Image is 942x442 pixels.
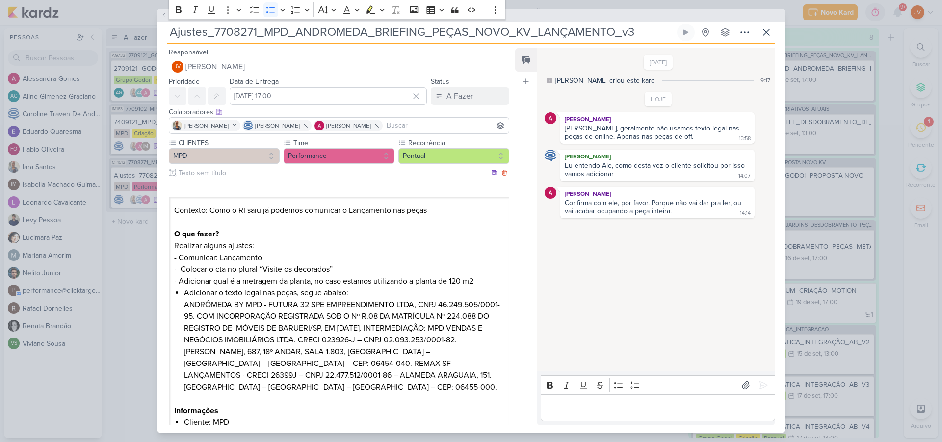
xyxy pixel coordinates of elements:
img: Caroline Traven De Andrade [545,150,556,161]
label: Data de Entrega [230,78,279,86]
li: Cliente: MPD [184,416,504,428]
div: Editor toolbar [541,375,775,394]
span: [PERSON_NAME] [255,121,300,130]
label: Status [431,78,449,86]
div: [PERSON_NAME] criou este kard [555,76,655,86]
p: - Adicionar qual é a metragem da planta, no caso estamos utilizando a planta de 120 m2 [174,275,504,287]
label: Recorrência [407,138,509,148]
input: Select a date [230,87,427,105]
div: 9:17 [760,76,770,85]
p: - Colocar o cta no plural “Visite os decorados” [174,263,504,275]
label: Responsável [169,48,208,56]
img: Alessandra Gomes [545,187,556,199]
label: Time [292,138,394,148]
div: [PERSON_NAME] [562,114,753,124]
p: Contexto: Como o RI saiu já podemos comunicar o Lançamento nas peças Realizar alguns ajustes: - C... [174,205,504,263]
span: [PERSON_NAME] [185,61,245,73]
label: CLIENTES [178,138,280,148]
button: JV [PERSON_NAME] [169,58,509,76]
input: Kard Sem Título [167,24,675,41]
img: Alessandra Gomes [314,121,324,130]
label: Prioridade [169,78,200,86]
div: Confirma com ele, por favor. Porque não vai dar pra ler, ou vai acabar ocupando a peça inteira. [565,199,743,215]
input: Texto sem título [177,168,490,178]
div: Editor editing area: main [541,394,775,421]
img: Caroline Traven De Andrade [243,121,253,130]
button: A Fazer [431,87,509,105]
div: 14:14 [740,209,751,217]
img: Iara Santos [172,121,182,130]
div: Colaboradores [169,107,509,117]
div: [PERSON_NAME], geralmente não usamos texto legal nas peças de online. Apenas nas peças de off. [565,124,741,141]
div: [PERSON_NAME] [562,189,753,199]
button: Performance [284,148,394,164]
div: Ligar relógio [682,28,690,36]
button: Pontual [398,148,509,164]
li: Adicionar o texto legal nas peças, segue abaixo: ANDRÔMEDA BY MPD - FUTURA 32 SPE EMPREENDIMENTO ... [184,287,504,405]
strong: Informações [174,406,218,416]
span: [PERSON_NAME] [184,121,229,130]
strong: O que fazer? [174,229,219,239]
div: 14:07 [738,172,751,180]
img: Alessandra Gomes [545,112,556,124]
span: [PERSON_NAME] [326,121,371,130]
div: 13:58 [739,135,751,143]
div: Joney Viana [172,61,183,73]
div: Eu entendo Ale, como desta vez o cliente solicitou por isso vamos adicionar [565,161,747,178]
div: A Fazer [446,90,473,102]
input: Buscar [385,120,507,131]
button: MPD [169,148,280,164]
p: JV [175,64,181,70]
div: [PERSON_NAME] [562,152,753,161]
